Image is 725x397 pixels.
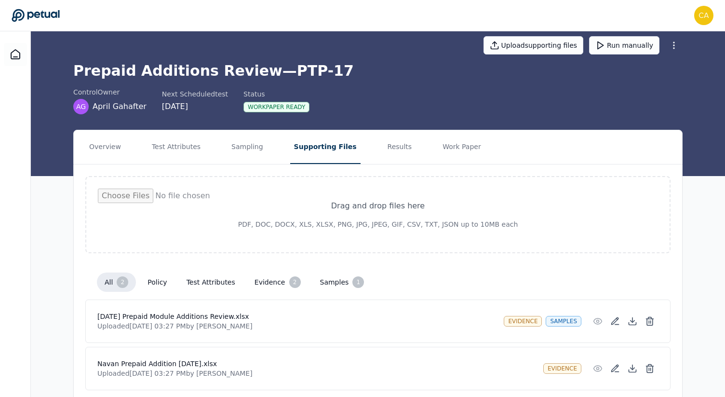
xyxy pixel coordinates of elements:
button: More Options [665,37,683,54]
nav: Tabs [74,130,682,164]
button: Results [384,130,416,164]
button: all2 [97,273,136,292]
a: Go to Dashboard [12,9,60,22]
div: samples [546,316,581,327]
div: Status [243,89,309,99]
h4: [DATE] Prepaid Module Additions Review.xlsx [97,312,496,321]
div: control Owner [73,87,147,97]
span: AG [76,102,86,111]
div: 2 [289,276,301,288]
button: Add/Edit Description [606,360,624,377]
button: policy [140,274,175,291]
button: Download File [624,360,641,377]
div: evidence [543,363,581,374]
button: evidence2 [247,273,309,292]
button: Preview File (hover for quick preview, click for full view) [589,360,606,377]
button: Add/Edit Description [606,313,624,330]
a: Dashboard [4,43,27,66]
div: Next Scheduled test [162,89,228,99]
button: Overview [85,130,125,164]
button: Delete File [641,360,658,377]
div: 1 [352,276,364,288]
button: Download File [624,313,641,330]
button: test attributes [179,274,243,291]
p: Uploaded [DATE] 03:27 PM by [PERSON_NAME] [97,369,536,378]
div: [DATE] [162,101,228,112]
button: Test Attributes [148,130,204,164]
div: evidence [504,316,542,327]
h1: Prepaid Additions Review — PTP-17 [73,62,683,80]
div: 2 [117,276,128,288]
button: Work Paper [439,130,485,164]
button: Run manually [589,36,659,55]
img: carmen.lam@klaviyo.com [694,6,713,25]
button: Delete File [641,313,658,330]
span: April Gahafter [93,101,147,112]
button: Supporting Files [290,130,361,164]
button: Preview File (hover for quick preview, click for full view) [589,313,606,330]
div: Workpaper Ready [243,102,309,112]
p: Uploaded [DATE] 03:27 PM by [PERSON_NAME] [97,321,496,331]
button: samples1 [312,273,372,292]
button: Uploadsupporting files [483,36,584,55]
button: Sampling [228,130,267,164]
h4: Navan Prepaid Addition [DATE].xlsx [97,359,536,369]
